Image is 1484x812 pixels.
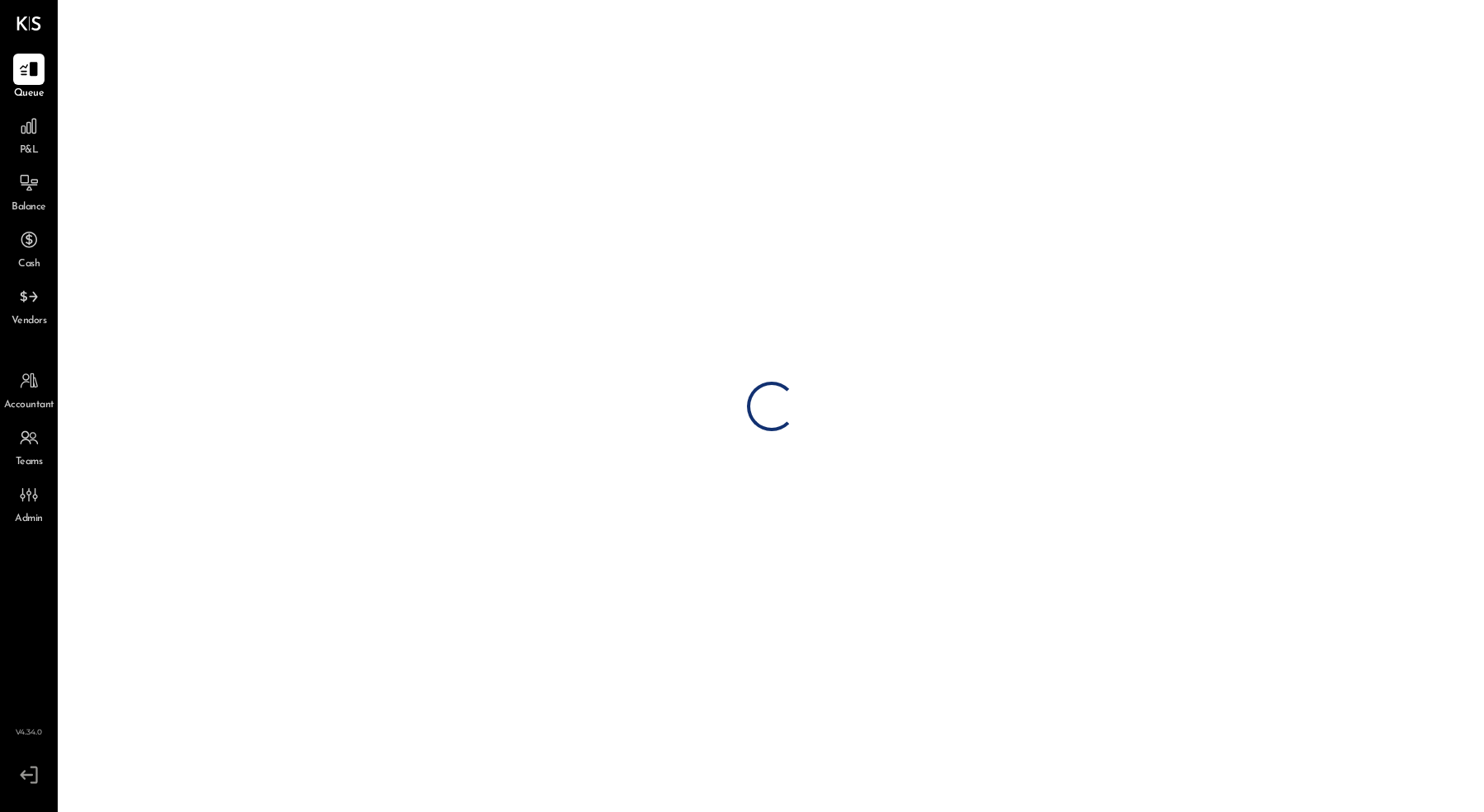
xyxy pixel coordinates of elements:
[15,512,43,527] span: Admin
[20,143,39,158] span: P&L
[12,200,46,215] span: Balance
[1,365,57,413] a: Accountant
[18,257,40,272] span: Cash
[1,54,57,101] a: Queue
[1,224,57,272] a: Cash
[1,110,57,158] a: P&L
[16,455,43,470] span: Teams
[12,314,47,329] span: Vendors
[4,398,54,413] span: Accountant
[1,167,57,215] a: Balance
[1,281,57,329] a: Vendors
[1,479,57,527] a: Admin
[14,87,45,101] span: Queue
[1,422,57,470] a: Teams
